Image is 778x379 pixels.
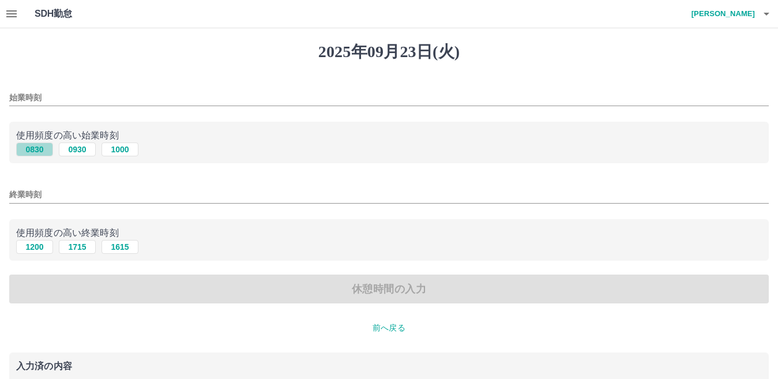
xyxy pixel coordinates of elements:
[102,240,138,254] button: 1615
[16,129,762,142] p: 使用頻度の高い始業時刻
[9,322,769,334] p: 前へ戻る
[102,142,138,156] button: 1000
[59,240,96,254] button: 1715
[59,142,96,156] button: 0930
[9,42,769,62] h1: 2025年09月23日(火)
[16,240,53,254] button: 1200
[16,226,762,240] p: 使用頻度の高い終業時刻
[16,142,53,156] button: 0830
[16,362,762,371] p: 入力済の内容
